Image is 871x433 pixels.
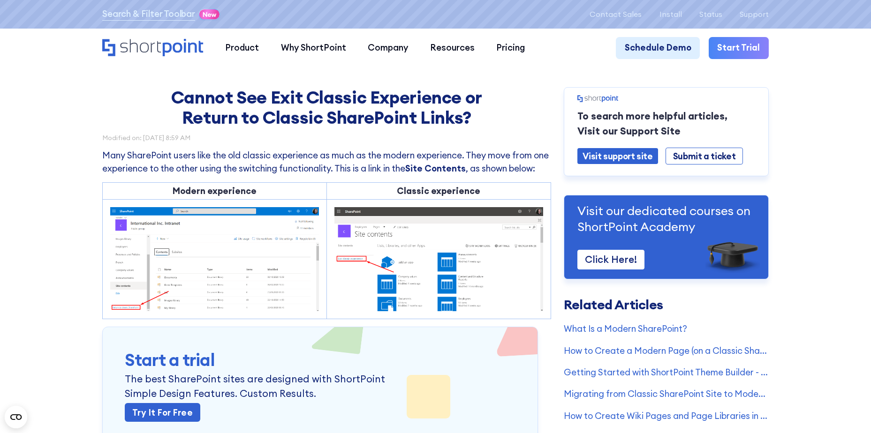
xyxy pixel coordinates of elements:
[485,37,536,59] a: Pricing
[740,10,769,19] a: Support
[702,324,871,433] iframe: Chat Widget
[5,406,27,428] button: Open CMP widget
[430,41,475,54] div: Resources
[281,41,346,54] div: Why ShortPoint
[659,10,682,19] a: Install
[368,41,408,54] div: Company
[125,372,399,401] p: The best SharePoint sites are designed with ShortPoint Simple Design Features. Custom Results.
[496,41,525,54] div: Pricing
[270,37,357,59] a: Why ShortPoint
[564,410,768,423] a: How to Create Wiki Pages and Page Libraries in SharePoint
[577,203,755,235] p: Visit our dedicated courses on ShortPoint Academy
[666,148,743,164] a: Submit a ticket
[564,366,768,379] a: Getting Started with ShortPoint Theme Builder - Classic SharePoint Sites (Part 1)
[709,37,769,59] a: Start Trial
[616,37,700,59] a: Schedule Demo
[397,185,480,196] strong: Classic experience
[405,163,466,174] strong: Site Contents
[419,37,485,59] a: Resources
[577,148,658,164] a: Visit support site
[577,109,755,138] p: To search more helpful articles, Visit our Support Site
[699,10,722,19] a: Status
[225,41,259,54] div: Product
[577,250,644,270] a: Click Here!
[564,388,768,401] a: Migrating from Classic SharePoint Site to Modern SharePoint Site (SharePoint Online)
[102,39,204,58] a: Home
[125,349,516,371] h3: Start a trial
[125,403,201,422] a: Try it for Free
[102,7,195,21] a: Search & Filter Toolbar
[357,37,419,59] a: Company
[151,87,502,127] h1: Cannot See Exit Classic Experience or Return to Classic SharePoint Links?
[564,298,768,311] h3: Related Articles
[102,135,551,142] div: Modified on: [DATE] 8:59 AM
[173,185,257,196] strong: Modern experience
[102,149,551,175] p: Many SharePoint users like the old classic experience as much as the modern experience. They move...
[564,344,768,358] a: How to Create a Modern Page (on a Classic SharePoint Site)
[214,37,270,59] a: Product
[590,10,642,19] a: Contact Sales
[564,322,768,336] a: What Is a Modern SharePoint?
